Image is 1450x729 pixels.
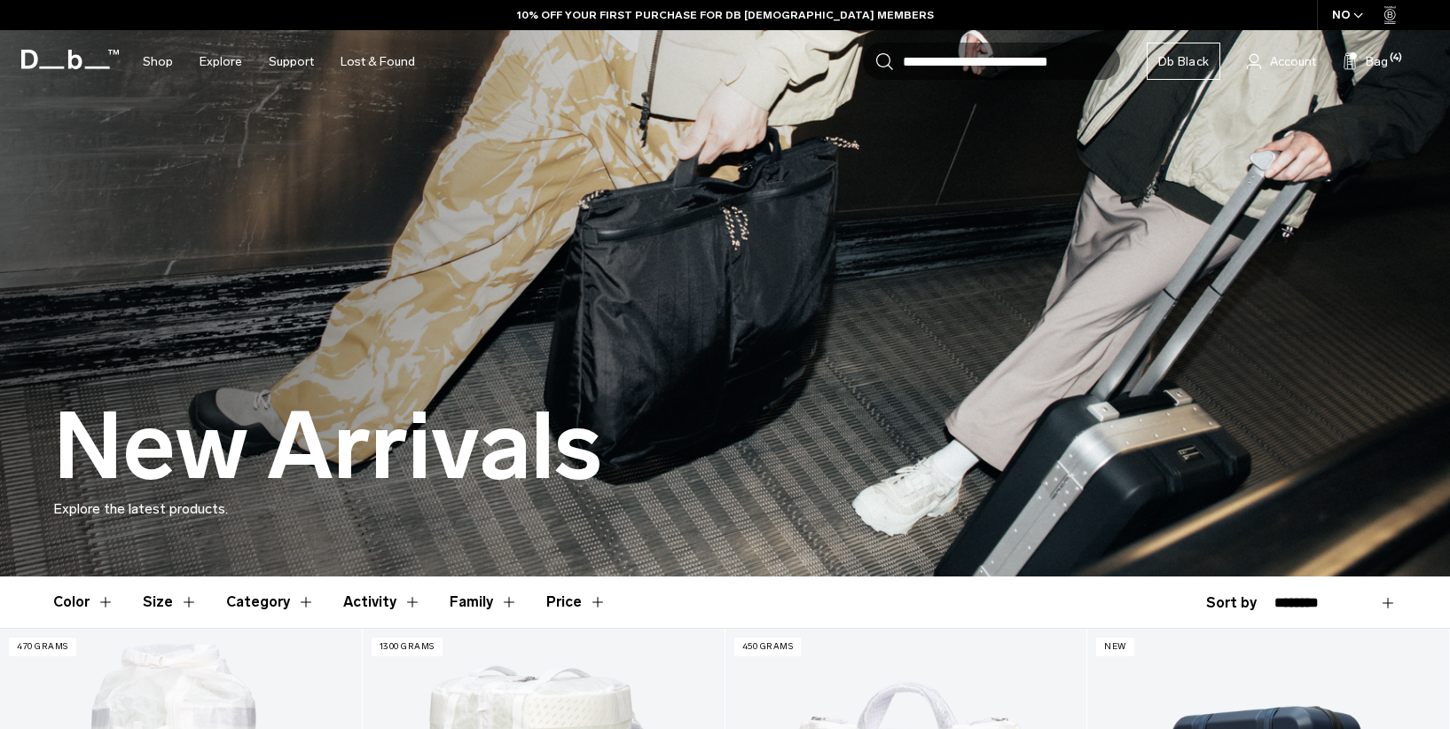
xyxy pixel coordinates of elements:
[53,396,602,498] h1: New Arrivals
[1147,43,1220,80] a: Db Black
[200,30,242,93] a: Explore
[734,638,802,656] p: 450 grams
[53,576,114,628] button: Toggle Filter
[1096,638,1134,656] p: New
[143,576,198,628] button: Toggle Filter
[372,638,443,656] p: 1300 grams
[517,7,934,23] a: 10% OFF YOUR FIRST PURCHASE FOR DB [DEMOGRAPHIC_DATA] MEMBERS
[53,498,1397,520] p: Explore the latest products.
[129,30,428,93] nav: Main Navigation
[546,576,607,628] button: Toggle Price
[143,30,173,93] a: Shop
[343,576,421,628] button: Toggle Filter
[1343,51,1388,72] button: Bag (4)
[450,576,518,628] button: Toggle Filter
[1390,51,1402,66] span: (4)
[269,30,314,93] a: Support
[226,576,315,628] button: Toggle Filter
[1270,52,1316,71] span: Account
[9,638,76,656] p: 470 grams
[341,30,415,93] a: Lost & Found
[1247,51,1316,72] a: Account
[1366,52,1388,71] span: Bag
